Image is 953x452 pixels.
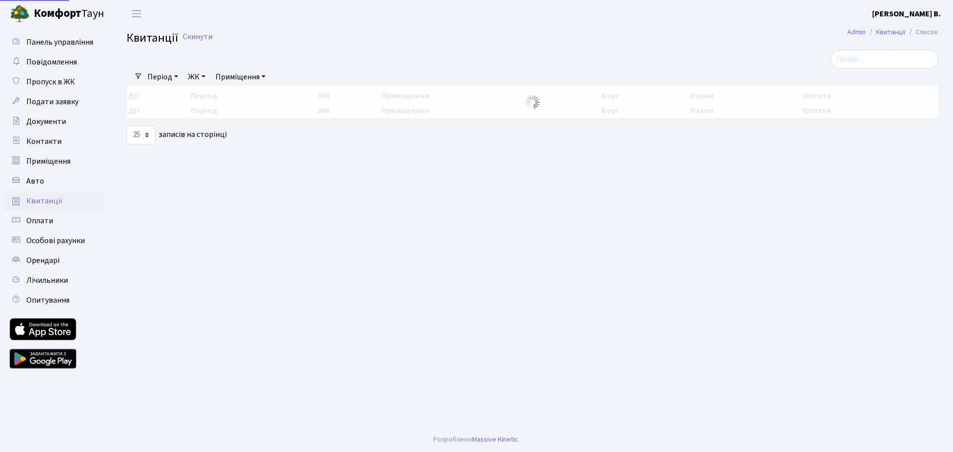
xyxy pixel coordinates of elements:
[26,116,66,127] span: Документи
[5,112,104,131] a: Документи
[847,27,866,37] a: Admin
[26,295,69,306] span: Опитування
[34,5,81,21] b: Комфорт
[5,251,104,270] a: Орендарі
[905,27,938,38] li: Список
[5,92,104,112] a: Подати заявку
[5,171,104,191] a: Авто
[127,126,227,144] label: записів на сторінці
[5,72,104,92] a: Пропуск в ЖК
[872,8,941,19] b: [PERSON_NAME] В.
[433,434,520,445] div: Розроблено .
[26,136,62,147] span: Контакти
[127,126,155,144] select: записів на сторінці
[26,57,77,67] span: Повідомлення
[872,8,941,20] a: [PERSON_NAME] В.
[5,151,104,171] a: Приміщення
[5,290,104,310] a: Опитування
[26,275,68,286] span: Лічильники
[211,68,270,85] a: Приміщення
[876,27,905,37] a: Квитанції
[34,5,104,22] span: Таун
[26,215,53,226] span: Оплати
[5,270,104,290] a: Лічильники
[26,96,78,107] span: Подати заявку
[5,52,104,72] a: Повідомлення
[5,191,104,211] a: Квитанції
[26,255,60,266] span: Орендарі
[832,22,953,43] nav: breadcrumb
[830,50,938,68] input: Пошук...
[127,29,178,47] span: Квитанції
[183,32,212,42] a: Скинути
[184,68,209,85] a: ЖК
[472,434,518,445] a: Massive Kinetic
[5,231,104,251] a: Особові рахунки
[26,195,63,206] span: Квитанції
[26,176,44,187] span: Авто
[5,211,104,231] a: Оплати
[5,131,104,151] a: Контакти
[26,37,93,48] span: Панель управління
[143,68,182,85] a: Період
[525,94,541,110] img: Обробка...
[26,76,75,87] span: Пропуск в ЖК
[5,32,104,52] a: Панель управління
[10,4,30,24] img: logo.png
[124,5,149,22] button: Переключити навігацію
[26,156,70,167] span: Приміщення
[26,235,85,246] span: Особові рахунки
